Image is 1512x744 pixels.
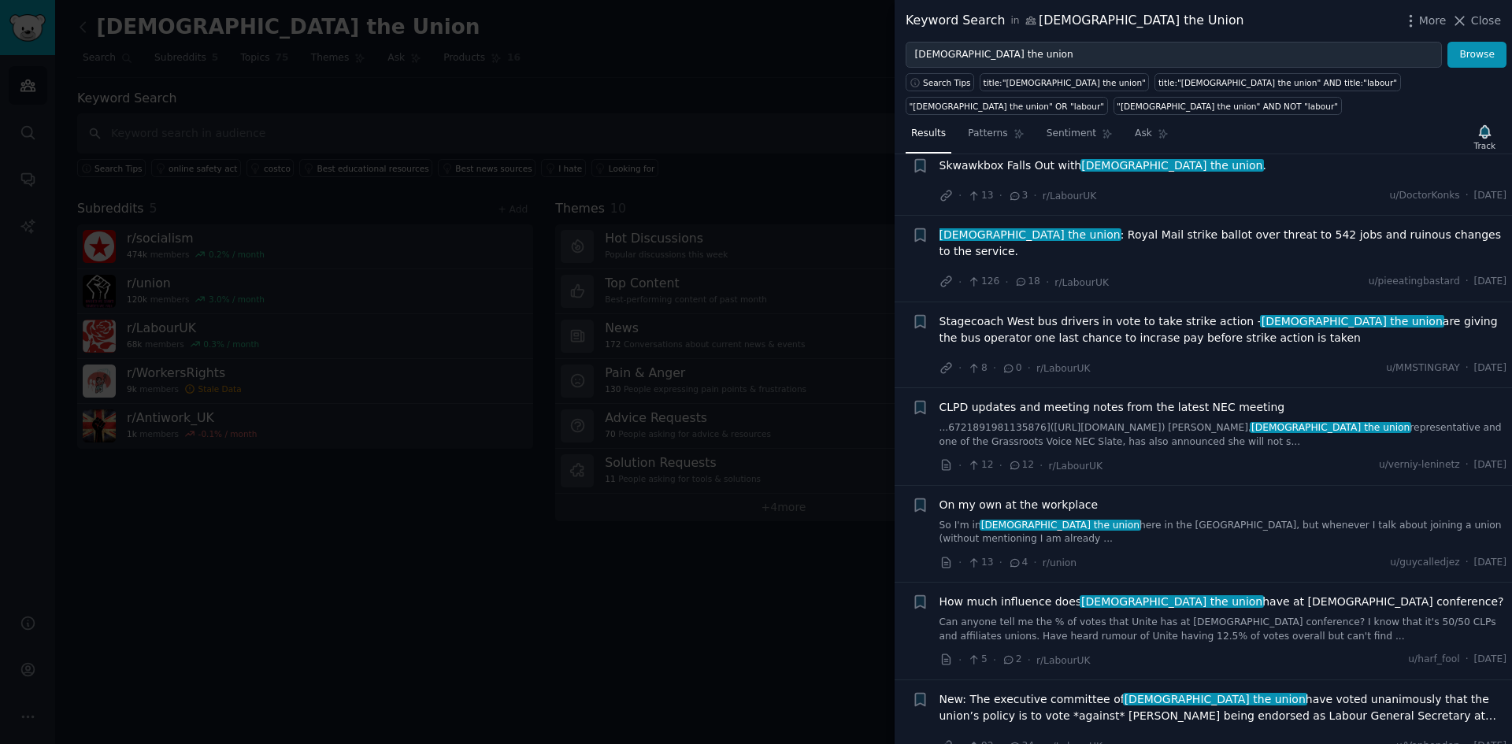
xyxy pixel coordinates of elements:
[910,101,1105,112] div: "[DEMOGRAPHIC_DATA] the union" OR "labour"
[906,42,1442,68] input: Try a keyword related to your business
[939,157,1266,174] span: Skwawkbox Falls Out with .
[1135,127,1152,141] span: Ask
[906,11,1244,31] div: Keyword Search [DEMOGRAPHIC_DATA] the Union
[939,313,1507,346] a: Stagecoach West bus drivers in vote to take strike action -[DEMOGRAPHIC_DATA] the unionare giving...
[1466,556,1469,570] span: ·
[939,691,1507,724] a: New: The executive committee of[DEMOGRAPHIC_DATA] the unionhave voted unanimously that the union’...
[938,228,1122,241] span: [DEMOGRAPHIC_DATA] the union
[939,497,1099,513] a: On my own at the workplace
[958,187,962,204] span: ·
[958,457,962,474] span: ·
[1466,275,1469,289] span: ·
[906,121,951,154] a: Results
[923,77,971,88] span: Search Tips
[1080,159,1265,172] span: [DEMOGRAPHIC_DATA] the union
[1036,655,1091,666] span: r/LabourUK
[958,652,962,668] span: ·
[958,554,962,571] span: ·
[1369,275,1460,289] span: u/pieeatingbastard
[1158,77,1397,88] div: title:"[DEMOGRAPHIC_DATA] the union" AND title:"labour"
[1451,13,1501,29] button: Close
[999,554,1002,571] span: ·
[1002,361,1021,376] span: 0
[1080,595,1264,608] span: [DEMOGRAPHIC_DATA] the union
[1419,13,1447,29] span: More
[1466,653,1469,667] span: ·
[1403,13,1447,29] button: More
[1129,121,1174,154] a: Ask
[1049,461,1103,472] span: r/LabourUK
[939,399,1285,416] a: CLPD updates and meeting notes from the latest NEC meeting
[1474,458,1506,472] span: [DATE]
[962,121,1029,154] a: Patterns
[939,594,1504,610] a: How much influence does[DEMOGRAPHIC_DATA] the unionhave at [DEMOGRAPHIC_DATA] conference?
[939,313,1507,346] span: Stagecoach West bus drivers in vote to take strike action - are giving the bus operator one last ...
[939,691,1507,724] span: New: The executive committee of have voted unanimously that the union’s policy is to vote *agains...
[967,458,993,472] span: 12
[1250,422,1411,433] span: [DEMOGRAPHIC_DATA] the union
[1474,275,1506,289] span: [DATE]
[1047,127,1096,141] span: Sentiment
[939,519,1507,546] a: So I'm in[DEMOGRAPHIC_DATA] the unionhere in the [GEOGRAPHIC_DATA], but whenever I talk about joi...
[1390,556,1459,570] span: u/guycalledjez
[967,275,999,289] span: 126
[1114,97,1342,115] a: "[DEMOGRAPHIC_DATA] the union" AND NOT "labour"
[1466,458,1469,472] span: ·
[1014,275,1040,289] span: 18
[1386,361,1459,376] span: u/MMSTINGRAY
[967,361,987,376] span: 8
[968,127,1007,141] span: Patterns
[967,653,987,667] span: 5
[1379,458,1460,472] span: u/verniy-leninetz
[1046,274,1049,291] span: ·
[906,73,974,91] button: Search Tips
[1474,140,1495,151] div: Track
[993,652,996,668] span: ·
[999,457,1002,474] span: ·
[1002,653,1021,667] span: 2
[1054,277,1109,288] span: r/LabourUK
[984,77,1146,88] div: title:"[DEMOGRAPHIC_DATA] the union"
[1123,693,1307,705] span: [DEMOGRAPHIC_DATA] the union
[1474,361,1506,376] span: [DATE]
[980,520,1141,531] span: [DEMOGRAPHIC_DATA] the union
[1447,42,1506,68] button: Browse
[1028,360,1031,376] span: ·
[1154,73,1400,91] a: title:"[DEMOGRAPHIC_DATA] the union" AND title:"labour"
[999,187,1002,204] span: ·
[1466,361,1469,376] span: ·
[1469,120,1501,154] button: Track
[1474,653,1506,667] span: [DATE]
[1043,191,1097,202] span: r/LabourUK
[1041,121,1118,154] a: Sentiment
[1471,13,1501,29] span: Close
[1008,189,1028,203] span: 3
[958,274,962,291] span: ·
[958,360,962,376] span: ·
[939,616,1507,643] a: Can anyone tell me the % of votes that Unite has at [DEMOGRAPHIC_DATA] conference? I know that it...
[967,556,993,570] span: 13
[939,157,1266,174] a: Skwawkbox Falls Out with[DEMOGRAPHIC_DATA] the union.
[993,360,996,376] span: ·
[911,127,946,141] span: Results
[1043,557,1077,568] span: r/union
[1466,189,1469,203] span: ·
[1005,274,1008,291] span: ·
[1474,556,1506,570] span: [DATE]
[1117,101,1338,112] div: "[DEMOGRAPHIC_DATA] the union" AND NOT "labour"
[1408,653,1459,667] span: u/harf_fool
[1260,315,1444,328] span: [DEMOGRAPHIC_DATA] the union
[1039,457,1043,474] span: ·
[967,189,993,203] span: 13
[1033,554,1036,571] span: ·
[906,97,1108,115] a: "[DEMOGRAPHIC_DATA] the union" OR "labour"
[1036,363,1091,374] span: r/LabourUK
[1008,458,1034,472] span: 12
[1390,189,1460,203] span: u/DoctorKonks
[939,421,1507,449] a: ...6721891981135876]([URL][DOMAIN_NAME]) [PERSON_NAME],[DEMOGRAPHIC_DATA] the unionrepresentative...
[1028,652,1031,668] span: ·
[939,227,1507,260] span: : Royal Mail strike ballot over threat to 542 jobs and ruinous changes to the service.
[1008,556,1028,570] span: 4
